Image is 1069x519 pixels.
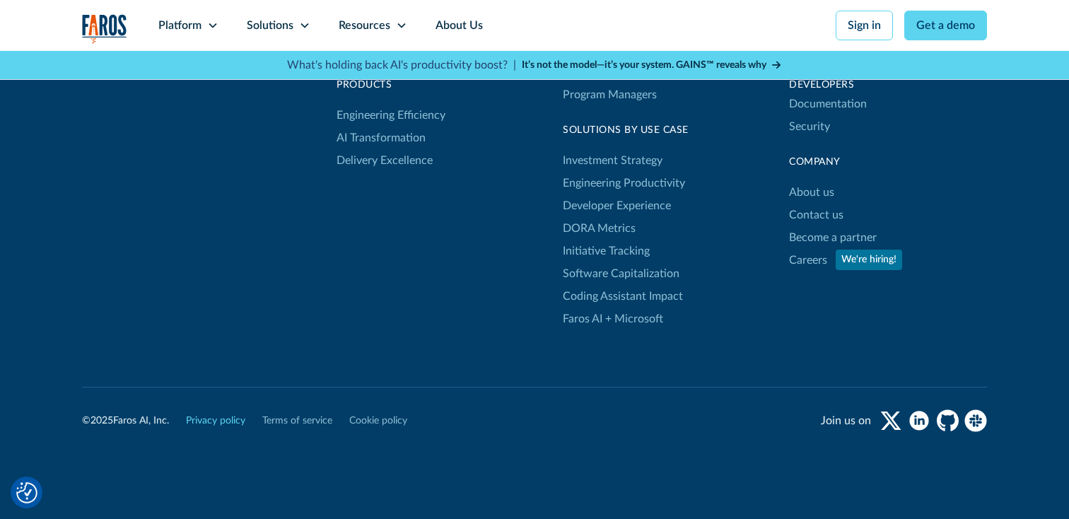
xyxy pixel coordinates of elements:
[563,194,671,217] a: Developer Experience
[789,249,827,272] a: Careers
[563,217,636,240] a: DORA Metrics
[337,149,433,172] a: Delivery Excellence
[349,414,407,428] a: Cookie policy
[522,60,766,70] strong: It’s not the model—it’s your system. GAINS™ reveals why
[247,17,293,34] div: Solutions
[841,252,896,267] div: We're hiring!
[563,149,662,172] a: Investment Strategy
[337,104,445,127] a: Engineering Efficiency
[82,414,169,428] div: © Faros AI, Inc.
[880,409,902,432] a: twitter
[789,93,867,115] a: Documentation
[158,17,201,34] div: Platform
[789,115,830,138] a: Security
[789,155,987,170] div: Company
[186,414,245,428] a: Privacy policy
[337,127,426,149] a: AI Transformation
[908,409,930,432] a: linkedin
[789,226,877,249] a: Become a partner
[90,416,113,426] span: 2025
[836,11,893,40] a: Sign in
[337,78,445,93] div: products
[563,83,677,106] a: Program Managers
[16,482,37,503] button: Cookie Settings
[789,204,843,226] a: Contact us
[821,412,871,429] div: Join us on
[563,172,685,194] a: Engineering Productivity
[563,285,683,308] a: Coding Assistant Impact
[563,262,679,285] a: Software Capitalization
[789,78,987,93] div: Developers
[904,11,987,40] a: Get a demo
[563,308,663,330] a: Faros AI + Microsoft
[936,409,959,432] a: github
[563,123,689,138] div: Solutions By Use Case
[563,240,650,262] a: Initiative Tracking
[964,409,987,432] a: slack community
[82,14,127,43] img: Logo of the analytics and reporting company Faros.
[287,57,516,74] p: What's holding back AI's productivity boost? |
[339,17,390,34] div: Resources
[82,14,127,43] a: home
[522,58,782,73] a: It’s not the model—it’s your system. GAINS™ reveals why
[262,414,332,428] a: Terms of service
[16,482,37,503] img: Revisit consent button
[789,181,834,204] a: About us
